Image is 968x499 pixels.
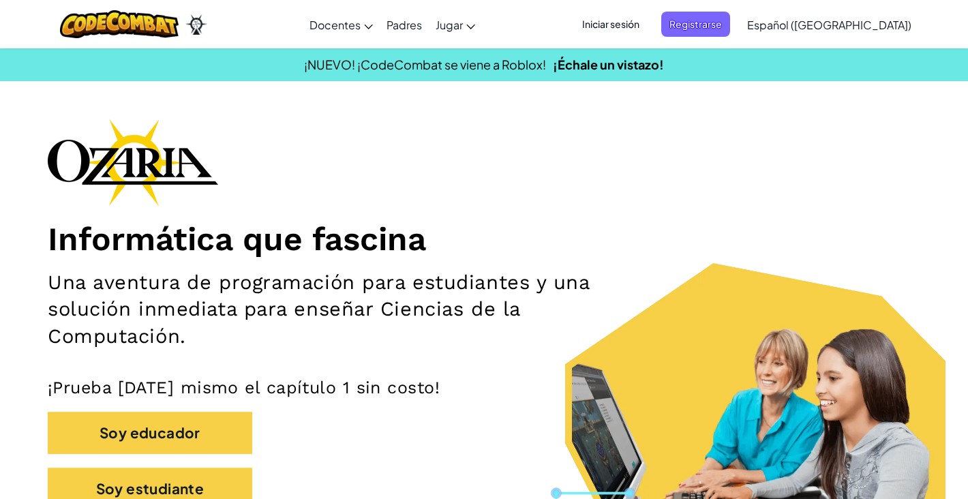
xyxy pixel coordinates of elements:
p: ¡Prueba [DATE] mismo el capítulo 1 sin costo! [48,377,920,398]
a: Jugar [429,6,482,43]
img: CodeCombat logo [60,10,179,38]
span: Español ([GEOGRAPHIC_DATA]) [747,18,911,32]
img: Ozaria [185,14,207,35]
a: Padres [380,6,429,43]
span: Docentes [309,18,361,32]
h2: Una aventura de programación para estudiantes y una solución inmediata para enseñar Ciencias de l... [48,269,633,350]
button: Registrarse [661,12,730,37]
button: Iniciar sesión [574,12,648,37]
span: Jugar [436,18,463,32]
img: Ozaria branding logo [48,119,218,206]
a: Español ([GEOGRAPHIC_DATA]) [740,6,918,43]
button: Soy educador [48,412,252,453]
h1: Informática que fascina [48,220,920,259]
a: ¡Échale un vistazo! [553,57,664,72]
a: Docentes [303,6,380,43]
span: ¡NUEVO! ¡CodeCombat se viene a Roblox! [304,57,546,72]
